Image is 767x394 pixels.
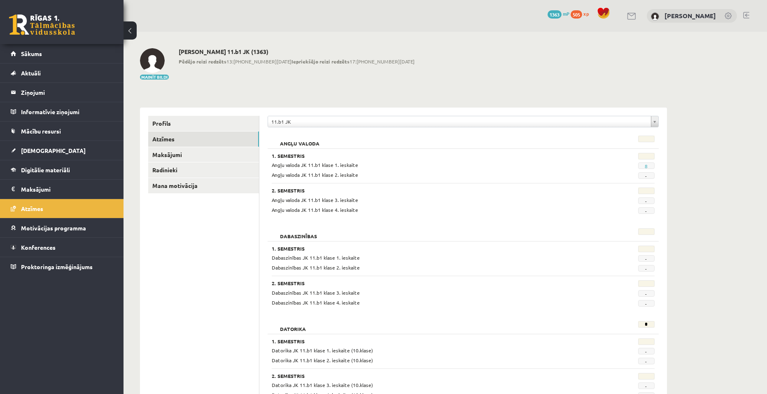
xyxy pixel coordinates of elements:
[651,12,659,21] img: Aleksis Āboliņš
[272,188,589,193] h3: 2. Semestris
[21,83,113,102] legend: Ziņojumi
[11,122,113,141] a: Mācību resursi
[11,218,113,237] a: Motivācijas programma
[272,338,589,344] h3: 1. Semestris
[179,58,415,65] span: 13:[PHONE_NUMBER][DATE] 17:[PHONE_NUMBER][DATE]
[268,116,658,127] a: 11.b1 JK
[179,48,415,55] h2: [PERSON_NAME] 11.b1 JK (1363)
[638,197,655,204] span: -
[272,136,328,144] h2: Angļu valoda
[21,224,86,232] span: Motivācijas programma
[21,102,113,121] legend: Informatīvie ziņojumi
[11,257,113,276] a: Proktoringa izmēģinājums
[9,14,75,35] a: Rīgas 1. Tālmācības vidusskola
[11,160,113,179] a: Digitālie materiāli
[11,83,113,102] a: Ziņojumi
[272,153,589,159] h3: 1. Semestris
[272,321,314,329] h2: Datorika
[21,69,41,77] span: Aktuāli
[21,205,43,212] span: Atzīmes
[272,197,358,203] span: Angļu valoda JK 11.b1 klase 3. ieskaite
[11,102,113,121] a: Informatīvie ziņojumi
[271,116,648,127] span: 11.b1 JK
[638,348,655,354] span: -
[148,116,259,131] a: Profils
[148,147,259,162] a: Maksājumi
[21,166,70,174] span: Digitālie materiāli
[11,141,113,160] a: [DEMOGRAPHIC_DATA]
[148,162,259,178] a: Radinieki
[272,246,589,251] h3: 1. Semestris
[272,280,589,286] h3: 2. Semestris
[272,206,358,213] span: Angļu valoda JK 11.b1 klase 4. ieskaite
[148,178,259,193] a: Mana motivācija
[272,171,358,178] span: Angļu valoda JK 11.b1 klase 2. ieskaite
[21,244,56,251] span: Konferences
[272,347,373,354] span: Datorika JK 11.b1 klase 1. ieskaite (10.klase)
[664,12,716,20] a: [PERSON_NAME]
[272,228,325,237] h2: Dabaszinības
[548,10,569,17] a: 1363 mP
[638,172,655,179] span: -
[272,254,360,261] span: Dabaszinības JK 11.b1 klase 1. ieskaite
[11,238,113,257] a: Konferences
[638,300,655,307] span: -
[291,58,350,65] b: Iepriekšējo reizi redzēts
[272,382,373,388] span: Datorika JK 11.b1 klase 3. ieskaite (10.klase)
[21,263,93,270] span: Proktoringa izmēģinājums
[548,10,562,19] span: 1363
[140,48,165,73] img: Aleksis Āboliņš
[21,50,42,57] span: Sākums
[563,10,569,17] span: mP
[638,207,655,214] span: -
[638,290,655,297] span: -
[583,10,589,17] span: xp
[571,10,593,17] a: 505 xp
[272,289,360,296] span: Dabaszinības JK 11.b1 klase 3. ieskaite
[645,163,648,169] a: 8
[11,63,113,82] a: Aktuāli
[638,358,655,364] span: -
[272,162,358,168] span: Angļu valoda JK 11.b1 klase 1. ieskaite
[140,75,169,80] button: Mainīt bildi
[638,382,655,389] span: -
[148,131,259,147] a: Atzīmes
[638,255,655,262] span: -
[272,357,373,364] span: Datorika JK 11.b1 klase 2. ieskaite (10.klase)
[11,180,113,199] a: Maksājumi
[21,147,86,154] span: [DEMOGRAPHIC_DATA]
[21,127,61,135] span: Mācību resursi
[638,265,655,272] span: -
[11,44,113,63] a: Sākums
[272,264,360,271] span: Dabaszinības JK 11.b1 klase 2. ieskaite
[179,58,226,65] b: Pēdējo reizi redzēts
[571,10,582,19] span: 505
[21,180,113,199] legend: Maksājumi
[272,299,360,306] span: Dabaszinības JK 11.b1 klase 4. ieskaite
[272,373,589,379] h3: 2. Semestris
[11,199,113,218] a: Atzīmes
